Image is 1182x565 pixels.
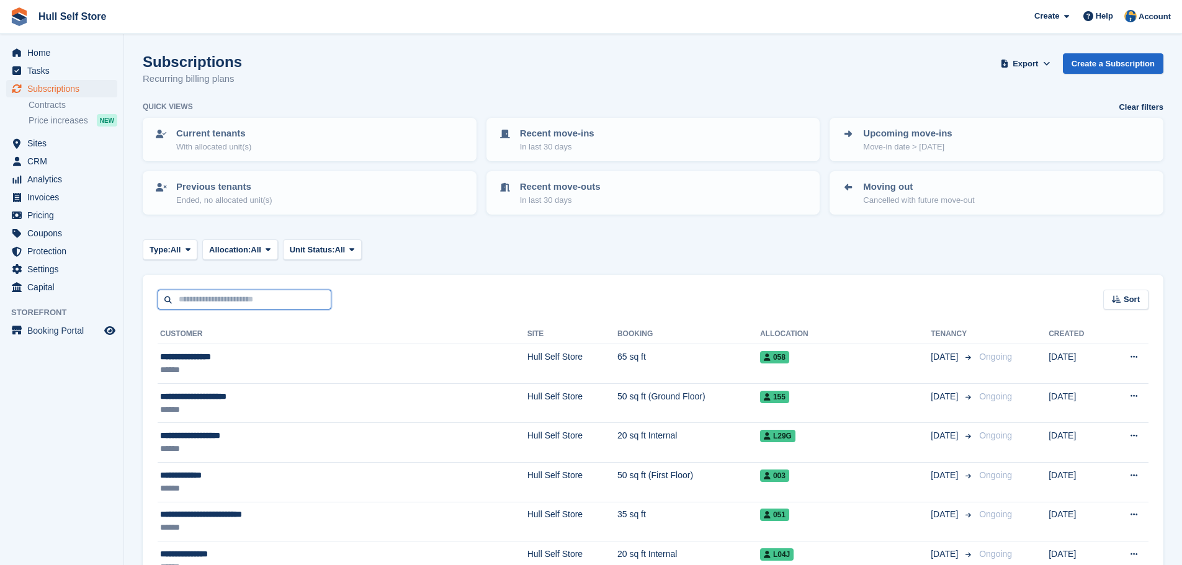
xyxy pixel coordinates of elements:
span: Ongoing [979,509,1012,519]
span: Unit Status: [290,244,335,256]
a: Recent move-outs In last 30 days [488,172,819,213]
p: In last 30 days [520,194,601,207]
button: Type: All [143,239,197,260]
span: Home [27,44,102,61]
button: Allocation: All [202,239,278,260]
p: Move-in date > [DATE] [863,141,952,153]
p: Recurring billing plans [143,72,242,86]
span: [DATE] [931,548,960,561]
a: Recent move-ins In last 30 days [488,119,819,160]
a: Create a Subscription [1063,53,1163,74]
a: menu [6,135,117,152]
td: Hull Self Store [527,462,617,502]
p: Current tenants [176,127,251,141]
span: Export [1013,58,1038,70]
a: menu [6,278,117,296]
td: 35 sq ft [617,502,760,541]
th: Site [527,324,617,344]
p: Recent move-ins [520,127,594,141]
td: [DATE] [1049,423,1106,463]
span: All [251,244,261,256]
span: L29G [760,430,795,442]
span: CRM [27,153,102,170]
span: Subscriptions [27,80,102,97]
a: Price increases NEW [29,113,117,127]
span: L04J [760,548,794,561]
a: menu [6,322,117,339]
p: Ended, no allocated unit(s) [176,194,272,207]
span: All [335,244,346,256]
span: Allocation: [209,244,251,256]
td: Hull Self Store [527,344,617,384]
h1: Subscriptions [143,53,242,70]
td: 65 sq ft [617,344,760,384]
th: Customer [158,324,527,344]
th: Tenancy [931,324,974,344]
span: Ongoing [979,430,1012,440]
p: Upcoming move-ins [863,127,952,141]
span: Capital [27,278,102,296]
td: Hull Self Store [527,383,617,423]
a: menu [6,171,117,188]
a: Current tenants With allocated unit(s) [144,119,475,160]
a: menu [6,225,117,242]
td: 50 sq ft (First Floor) [617,462,760,502]
a: menu [6,153,117,170]
th: Created [1049,324,1106,344]
a: menu [6,242,117,260]
span: Create [1034,10,1059,22]
a: Contracts [29,99,117,111]
a: menu [6,189,117,206]
span: Ongoing [979,470,1012,480]
td: Hull Self Store [527,423,617,463]
span: Pricing [27,207,102,224]
span: 155 [760,391,789,403]
span: Account [1139,11,1171,23]
td: [DATE] [1049,502,1106,541]
a: Hull Self Store [34,6,111,27]
td: [DATE] [1049,462,1106,502]
a: Preview store [102,323,117,338]
button: Export [998,53,1053,74]
span: Coupons [27,225,102,242]
p: Moving out [863,180,974,194]
p: Recent move-outs [520,180,601,194]
span: Help [1096,10,1113,22]
img: Hull Self Store [1124,10,1137,22]
p: In last 30 days [520,141,594,153]
span: Price increases [29,115,88,127]
img: stora-icon-8386f47178a22dfd0bd8f6a31ec36ba5ce8667c1dd55bd0f319d3a0aa187defe.svg [10,7,29,26]
p: Previous tenants [176,180,272,194]
td: Hull Self Store [527,502,617,541]
span: Type: [150,244,171,256]
span: All [171,244,181,256]
span: Ongoing [979,391,1012,401]
span: Analytics [27,171,102,188]
span: Booking Portal [27,322,102,339]
div: NEW [97,114,117,127]
button: Unit Status: All [283,239,362,260]
td: [DATE] [1049,344,1106,384]
a: menu [6,62,117,79]
a: Upcoming move-ins Move-in date > [DATE] [831,119,1162,160]
a: menu [6,80,117,97]
span: 051 [760,509,789,521]
span: Sort [1124,293,1140,306]
td: 50 sq ft (Ground Floor) [617,383,760,423]
td: [DATE] [1049,383,1106,423]
span: Storefront [11,306,123,319]
th: Booking [617,324,760,344]
span: 058 [760,351,789,363]
a: Moving out Cancelled with future move-out [831,172,1162,213]
span: 003 [760,469,789,482]
span: Ongoing [979,352,1012,362]
span: [DATE] [931,350,960,363]
span: Protection [27,242,102,260]
p: With allocated unit(s) [176,141,251,153]
span: Settings [27,260,102,278]
span: [DATE] [931,469,960,482]
span: Tasks [27,62,102,79]
td: 20 sq ft Internal [617,423,760,463]
span: [DATE] [931,508,960,521]
span: Invoices [27,189,102,206]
